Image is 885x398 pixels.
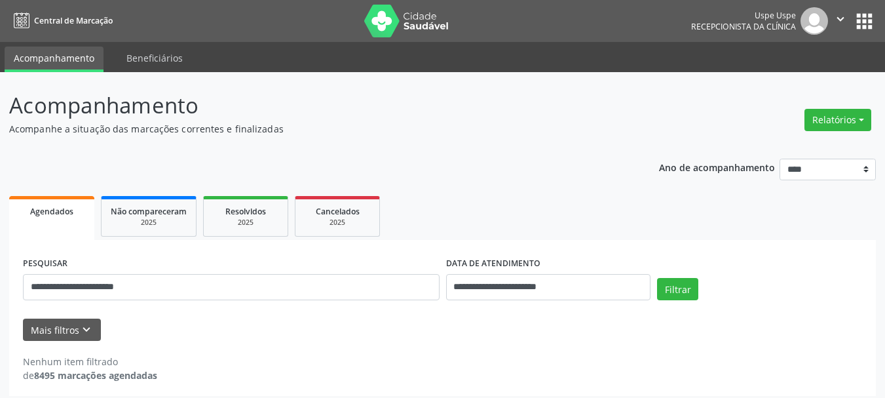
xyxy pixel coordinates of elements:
span: Cancelados [316,206,360,217]
div: 2025 [213,218,278,228]
i: keyboard_arrow_down [79,323,94,337]
span: Recepcionista da clínica [691,21,796,32]
span: Agendados [30,206,73,217]
p: Acompanhamento [9,89,616,122]
button: Relatórios [804,109,871,131]
div: 2025 [305,218,370,228]
i:  [833,12,848,26]
button:  [828,7,853,35]
button: Filtrar [657,278,698,300]
span: Central de Marcação [34,15,113,26]
a: Beneficiários [117,47,192,70]
div: Uspe Uspe [691,10,796,21]
span: Não compareceram [111,206,187,217]
span: Resolvidos [225,206,266,217]
div: de [23,368,157,382]
div: Nenhum item filtrado [23,355,157,368]
button: Mais filtroskeyboard_arrow_down [23,319,101,342]
button: apps [853,10,876,33]
label: PESQUISAR [23,254,67,274]
p: Ano de acompanhamento [659,159,775,175]
img: img [800,7,828,35]
label: DATA DE ATENDIMENTO [446,254,540,274]
a: Acompanhamento [5,47,104,72]
strong: 8495 marcações agendadas [34,369,157,382]
a: Central de Marcação [9,10,113,31]
p: Acompanhe a situação das marcações correntes e finalizadas [9,122,616,136]
div: 2025 [111,218,187,228]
